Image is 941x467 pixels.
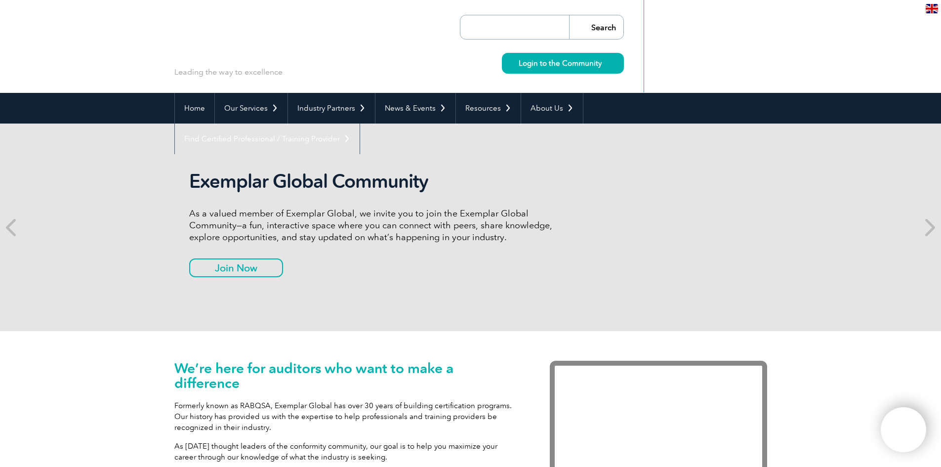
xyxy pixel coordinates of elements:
[569,15,623,39] input: Search
[375,93,455,124] a: News & Events
[215,93,287,124] a: Our Services
[891,418,916,442] img: svg+xml;nitro-empty-id=MTgxNToxMTY=-1;base64,PHN2ZyB2aWV3Qm94PSIwIDAgNDAwIDQwMCIgd2lkdGg9IjQwMCIg...
[189,170,560,193] h2: Exemplar Global Community
[175,124,360,154] a: Find Certified Professional / Training Provider
[288,93,375,124] a: Industry Partners
[502,53,624,74] a: Login to the Community
[174,400,520,433] p: Formerly known as RABQSA, Exemplar Global has over 30 years of building certification programs. O...
[926,4,938,13] img: en
[602,60,607,66] img: svg+xml;nitro-empty-id=MzcwOjIyMw==-1;base64,PHN2ZyB2aWV3Qm94PSIwIDAgMTEgMTEiIHdpZHRoPSIxMSIgaGVp...
[174,441,520,463] p: As [DATE] thought leaders of the conformity community, our goal is to help you maximize your care...
[175,93,214,124] a: Home
[174,361,520,390] h1: We’re here for auditors who want to make a difference
[521,93,583,124] a: About Us
[189,208,560,243] p: As a valued member of Exemplar Global, we invite you to join the Exemplar Global Community—a fun,...
[189,258,283,277] a: Join Now
[174,67,283,78] p: Leading the way to excellence
[456,93,521,124] a: Resources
